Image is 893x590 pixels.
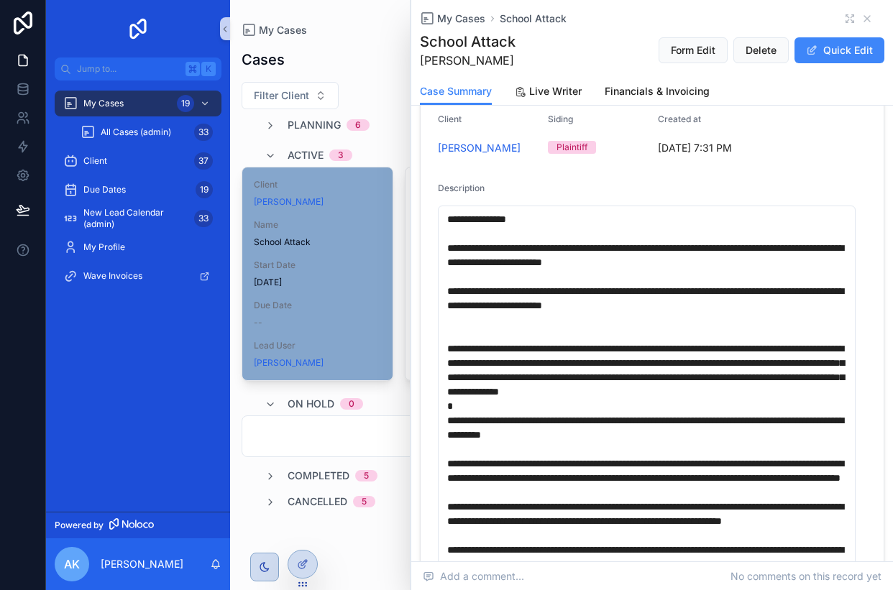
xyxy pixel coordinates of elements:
[83,155,107,167] span: Client
[288,494,347,509] span: Cancelled
[254,357,324,369] a: [PERSON_NAME]
[658,141,756,155] span: [DATE] 7:31 PM
[338,149,344,161] div: 3
[254,340,381,351] span: Lead User
[529,84,582,98] span: Live Writer
[83,207,188,230] span: New Lead Calendar (admin)
[420,84,492,98] span: Case Summary
[55,57,221,80] button: Jump to...K
[349,398,354,410] div: 0
[288,148,324,162] span: Active
[196,181,213,198] div: 19
[355,119,361,131] div: 6
[746,43,777,57] span: Delete
[177,95,194,112] div: 19
[254,317,262,328] span: --
[437,11,485,26] span: My Cases
[242,50,285,70] h1: Cases
[64,556,80,573] span: AK
[254,196,324,208] a: [PERSON_NAME]
[194,152,213,170] div: 37
[55,520,104,531] span: Powered by
[733,37,789,63] button: Delete
[83,184,126,195] span: Due Dates
[254,259,381,271] span: Start Date
[55,177,221,203] a: Due Dates19
[194,210,213,227] div: 33
[254,219,381,231] span: Name
[55,206,221,231] a: New Lead Calendar (admin)33
[364,470,369,481] div: 5
[127,17,150,40] img: App logo
[548,114,573,124] span: Siding
[288,397,334,411] span: On Hold
[794,37,884,63] button: Quick Edit
[420,78,492,106] a: Case Summary
[194,124,213,141] div: 33
[659,37,728,63] button: Form Edit
[420,52,516,69] span: [PERSON_NAME]
[557,141,587,154] div: Plaintiff
[605,78,710,107] a: Financials & Invoicing
[254,88,309,103] span: Filter Client
[731,569,881,584] span: No comments on this record yet
[46,512,230,538] a: Powered by
[242,167,393,381] a: Client[PERSON_NAME]NameSchool AttackStart Date[DATE]Due Date--Lead User[PERSON_NAME]
[420,11,485,26] a: My Cases
[515,78,582,107] a: Live Writer
[254,236,381,248] span: School Attack
[254,277,381,288] span: [DATE]
[420,32,516,52] h1: School Attack
[101,557,183,571] p: [PERSON_NAME]
[438,141,521,155] a: [PERSON_NAME]
[242,23,307,37] a: My Cases
[288,469,349,483] span: Completed
[405,167,557,381] a: Client[PERSON_NAME]NameFall/head bleedStart Date[DATE]Due Date--Lead User[PERSON_NAME]
[259,23,307,37] span: My Cases
[605,84,710,98] span: Financials & Invoicing
[55,91,221,116] a: My Cases19
[671,43,715,57] span: Form Edit
[362,496,367,507] div: 5
[55,263,221,289] a: Wave Invoices
[77,63,180,75] span: Jump to...
[46,80,230,308] div: scrollable content
[288,118,341,132] span: Planning
[500,11,567,26] a: School Attack
[83,98,124,109] span: My Cases
[438,114,462,124] span: Client
[658,114,701,124] span: Created at
[55,234,221,260] a: My Profile
[242,82,339,109] button: Select Button
[55,148,221,174] a: Client37
[83,241,125,253] span: My Profile
[254,179,381,190] span: Client
[101,126,171,138] span: All Cases (admin)
[72,119,221,145] a: All Cases (admin)33
[254,300,381,311] span: Due Date
[423,569,524,584] span: Add a comment...
[203,63,214,75] span: K
[83,270,142,282] span: Wave Invoices
[438,183,485,193] span: Description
